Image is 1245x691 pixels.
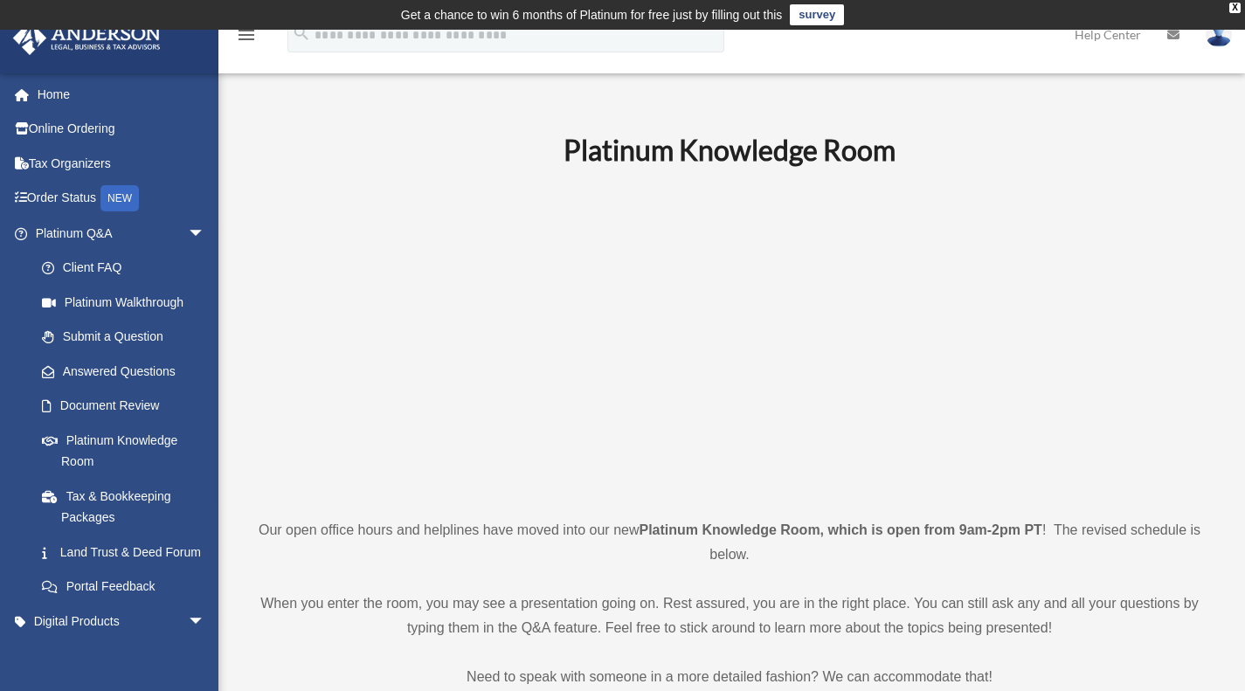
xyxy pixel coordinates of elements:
[188,216,223,252] span: arrow_drop_down
[1229,3,1241,13] div: close
[8,21,166,55] img: Anderson Advisors Platinum Portal
[24,423,223,479] a: Platinum Knowledge Room
[236,31,257,45] a: menu
[24,285,232,320] a: Platinum Walkthrough
[24,320,232,355] a: Submit a Question
[564,133,896,167] b: Platinum Knowledge Room
[12,181,232,217] a: Order StatusNEW
[249,591,1210,640] p: When you enter the room, you may see a presentation going on. Rest assured, you are in the right ...
[790,4,844,25] a: survey
[640,522,1042,537] strong: Platinum Knowledge Room, which is open from 9am-2pm PT
[401,4,783,25] div: Get a chance to win 6 months of Platinum for free just by filling out this
[249,665,1210,689] p: Need to speak with someone in a more detailed fashion? We can accommodate that!
[1206,22,1232,47] img: User Pic
[24,535,232,570] a: Land Trust & Deed Forum
[12,146,232,181] a: Tax Organizers
[12,77,232,112] a: Home
[236,24,257,45] i: menu
[292,24,311,43] i: search
[249,518,1210,567] p: Our open office hours and helplines have moved into our new ! The revised schedule is below.
[24,354,232,389] a: Answered Questions
[24,389,232,424] a: Document Review
[12,216,232,251] a: Platinum Q&Aarrow_drop_down
[24,479,232,535] a: Tax & Bookkeeping Packages
[12,604,232,639] a: Digital Productsarrow_drop_down
[12,112,232,147] a: Online Ordering
[24,570,232,605] a: Portal Feedback
[24,251,232,286] a: Client FAQ
[188,604,223,639] span: arrow_drop_down
[467,190,992,486] iframe: 231110_Toby_KnowledgeRoom
[100,185,139,211] div: NEW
